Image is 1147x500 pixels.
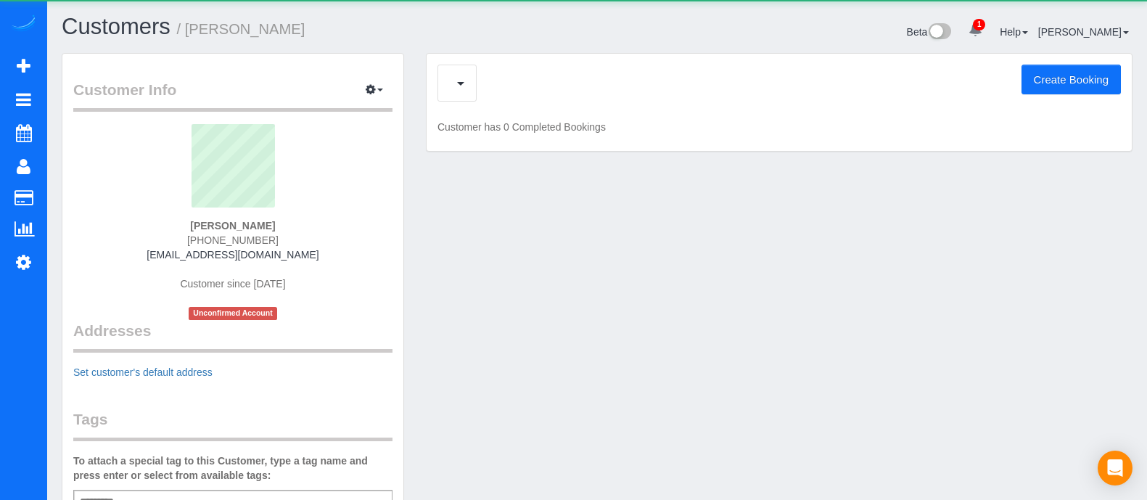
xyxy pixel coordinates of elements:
[973,19,985,30] span: 1
[73,79,392,112] legend: Customer Info
[187,234,279,246] span: [PHONE_NUMBER]
[190,220,275,231] strong: [PERSON_NAME]
[73,454,392,483] label: To attach a special tag to this Customer, type a tag name and press enter or select from availabl...
[1098,451,1132,485] div: Open Intercom Messenger
[927,23,951,42] img: New interface
[177,21,305,37] small: / [PERSON_NAME]
[73,366,213,378] a: Set customer's default address
[180,278,285,290] span: Customer since [DATE]
[1038,26,1129,38] a: [PERSON_NAME]
[961,15,990,46] a: 1
[907,26,952,38] a: Beta
[73,409,392,441] legend: Tags
[9,15,38,35] img: Automaid Logo
[437,120,1121,134] p: Customer has 0 Completed Bookings
[62,14,170,39] a: Customers
[189,307,277,319] span: Unconfirmed Account
[1000,26,1028,38] a: Help
[1021,65,1121,95] button: Create Booking
[147,249,318,261] a: [EMAIL_ADDRESS][DOMAIN_NAME]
